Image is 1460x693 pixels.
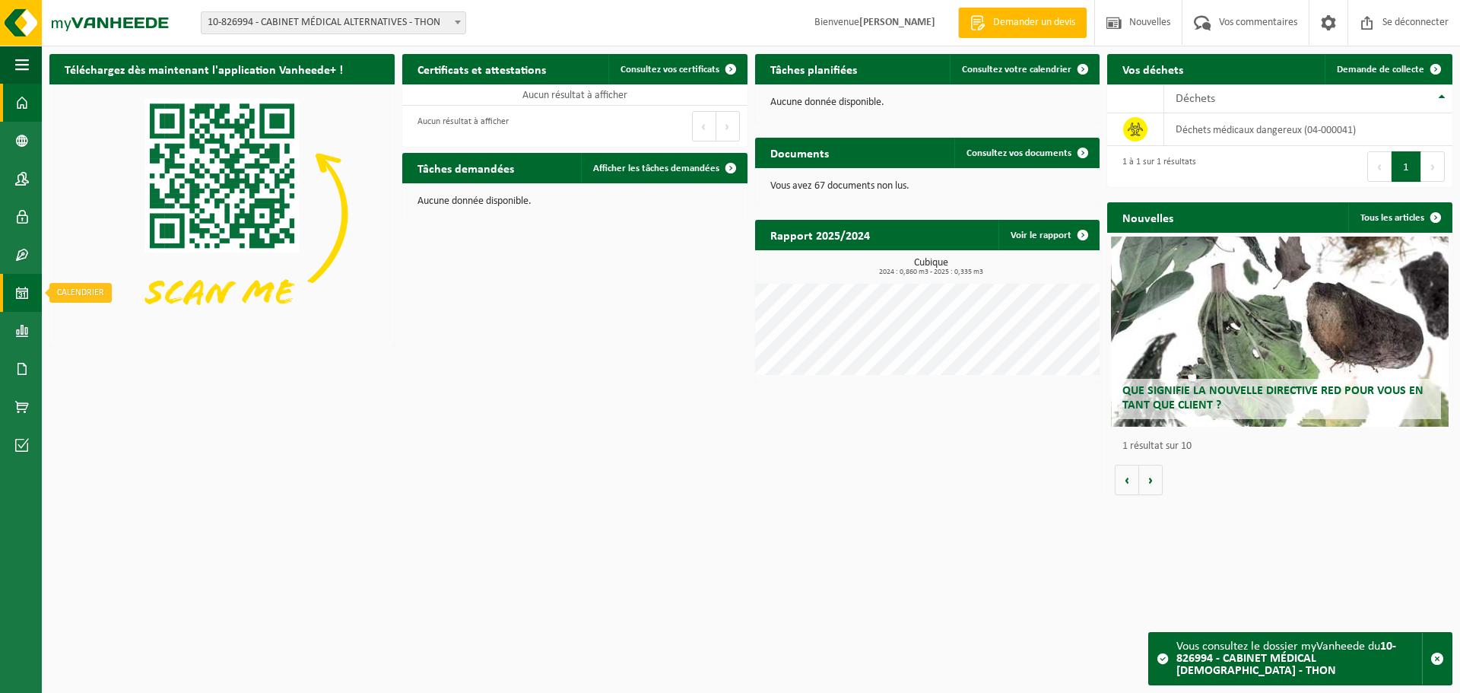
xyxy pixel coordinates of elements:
font: 1 à 1 sur 1 résultats [1122,157,1196,167]
font: Aucun résultat à afficher [417,117,509,126]
font: déchets médicaux dangereux (04-000041) [1176,124,1356,135]
font: Nouvelles [1129,17,1170,28]
font: Déchets [1176,93,1215,105]
font: Afficher les tâches demandées [593,164,719,173]
span: 10-826994 - CABINET MÉDICAL ALTERNATIVES - THON [202,12,465,33]
font: Consultez vos documents [966,148,1071,158]
font: Tous les articles [1360,213,1424,223]
span: 10-826994 - CABINET MÉDICAL ALTERNATIVES - THON [201,11,466,34]
font: 1 résultat sur 10 [1122,440,1192,452]
font: Tâches demandées [417,164,514,176]
font: Vos déchets [1122,65,1183,77]
font: Consultez votre calendrier [962,65,1071,75]
a: Consultez vos documents [954,138,1098,168]
font: Certificats et attestations [417,65,546,77]
button: 1 [1392,151,1421,182]
font: Aucun résultat à afficher [522,90,627,101]
a: Demander un devis [958,8,1087,38]
a: Demande de collecte [1325,54,1451,84]
font: Vos commentaires [1219,17,1297,28]
a: Tous les articles [1348,202,1451,233]
font: 10-826994 - CABINET MÉDICAL [DEMOGRAPHIC_DATA] - THON [1176,641,1396,677]
font: Nouvelles [1122,213,1173,225]
font: Téléchargez dès maintenant l'application Vanheede+ ! [65,65,343,77]
img: Téléchargez l'application VHEPlus [49,84,395,343]
font: Documents [770,148,829,161]
button: Précédent [1367,151,1392,182]
button: Précédent [692,111,716,141]
font: Demande de collecte [1337,65,1424,75]
font: Vous consultez le dossier myVanheede du [1176,641,1380,653]
a: Afficher les tâches demandées [581,153,746,183]
font: Aucune donnée disponible. [770,97,884,108]
button: Suivant [1421,151,1445,182]
font: Voir le rapport [1011,230,1071,240]
font: Demander un devis [993,17,1075,28]
font: Se déconnecter [1382,17,1449,28]
font: 2024 : 0,860 m3 - 2025 : 0,335 m3 [879,268,983,276]
font: Cubique [914,257,948,269]
font: Rapport 2025/2024 [770,230,870,243]
button: Suivant [716,111,740,141]
font: Consultez vos certificats [620,65,719,75]
font: Aucune donnée disponible. [417,196,532,207]
font: [PERSON_NAME] [859,17,935,28]
a: Que signifie la nouvelle directive RED pour vous en tant que client ? [1111,237,1449,427]
font: Vous avez 67 documents non lus. [770,180,909,192]
a: Consultez vos certificats [608,54,746,84]
font: 10-826994 - CABINET MÉDICAL ALTERNATIVES - THON [208,17,440,28]
font: Tâches planifiées [770,65,857,77]
a: Consultez votre calendrier [950,54,1098,84]
font: Bienvenue [814,17,859,28]
font: 1 [1403,162,1409,173]
font: Que signifie la nouvelle directive RED pour vous en tant que client ? [1122,385,1423,412]
a: Voir le rapport [998,220,1098,250]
